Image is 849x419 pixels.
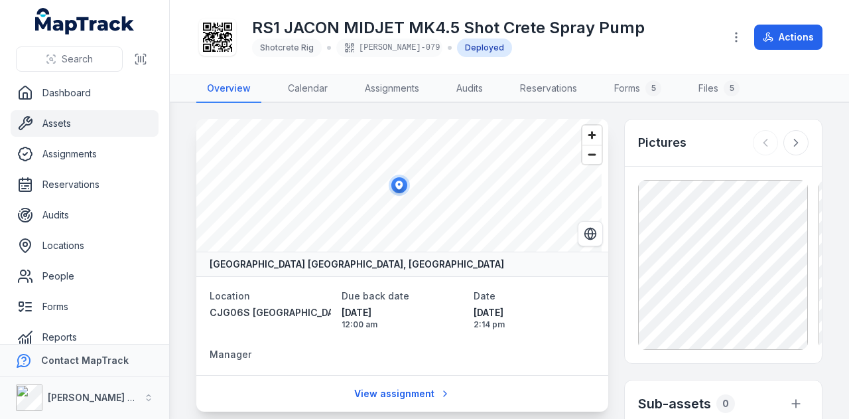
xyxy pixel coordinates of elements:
[210,307,348,318] span: CJG06S [GEOGRAPHIC_DATA]
[638,394,711,413] h2: Sub-assets
[342,290,409,301] span: Due back date
[48,392,157,403] strong: [PERSON_NAME] Group
[277,75,338,103] a: Calendar
[509,75,588,103] a: Reservations
[336,39,442,57] div: [PERSON_NAME]-079
[724,80,740,96] div: 5
[342,306,463,319] span: [DATE]
[446,75,493,103] a: Audits
[578,221,603,246] button: Switch to Satellite View
[582,145,602,164] button: Zoom out
[11,263,159,290] a: People
[210,349,251,360] span: Manager
[210,258,504,271] strong: [GEOGRAPHIC_DATA] [GEOGRAPHIC_DATA], [GEOGRAPHIC_DATA]
[41,355,129,366] strong: Contact MapTrack
[457,39,512,57] div: Deployed
[11,141,159,167] a: Assignments
[11,202,159,228] a: Audits
[638,133,686,152] h3: Pictures
[582,126,602,145] button: Zoom in
[11,324,159,351] a: Reports
[210,306,331,319] a: CJG06S [GEOGRAPHIC_DATA]
[474,306,595,319] span: [DATE]
[196,119,602,252] canvas: Map
[754,25,822,50] button: Actions
[346,381,459,406] a: View assignment
[354,75,430,103] a: Assignments
[645,80,661,96] div: 5
[11,171,159,198] a: Reservations
[210,290,250,301] span: Location
[260,42,314,52] span: Shotcrete Rig
[342,306,463,330] time: 13/09/2025, 12:00:00 am
[62,52,93,66] span: Search
[342,319,463,330] span: 12:00 am
[11,110,159,137] a: Assets
[474,290,495,301] span: Date
[196,75,261,103] a: Overview
[688,75,750,103] a: Files5
[11,80,159,106] a: Dashboard
[716,394,735,413] div: 0
[474,306,595,330] time: 11/09/2025, 2:14:17 pm
[604,75,672,103] a: Forms5
[474,319,595,330] span: 2:14 pm
[11,293,159,320] a: Forms
[252,17,645,39] h1: RS1 JACON MIDJET MK4.5 Shot Crete Spray Pump
[16,46,123,72] button: Search
[11,232,159,259] a: Locations
[35,8,135,35] a: MapTrack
